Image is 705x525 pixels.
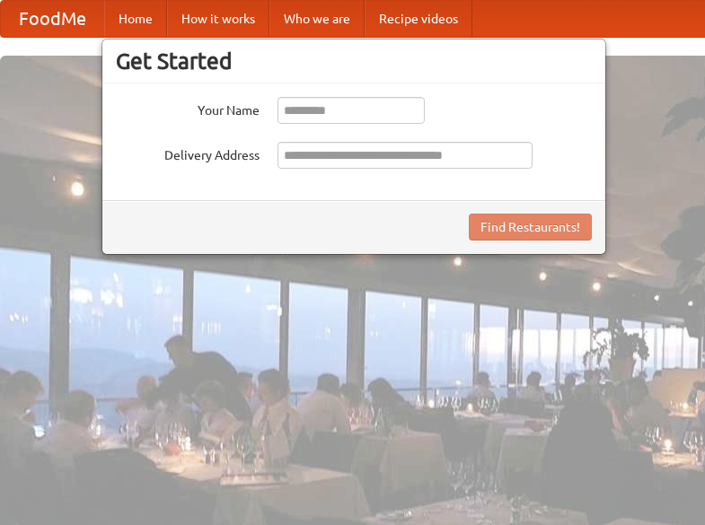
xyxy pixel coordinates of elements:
[116,97,260,119] label: Your Name
[365,1,472,37] a: Recipe videos
[469,214,592,241] button: Find Restaurants!
[104,1,167,37] a: Home
[167,1,269,37] a: How it works
[1,1,104,37] a: FoodMe
[269,1,365,37] a: Who we are
[116,142,260,164] label: Delivery Address
[116,48,592,74] h3: Get Started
